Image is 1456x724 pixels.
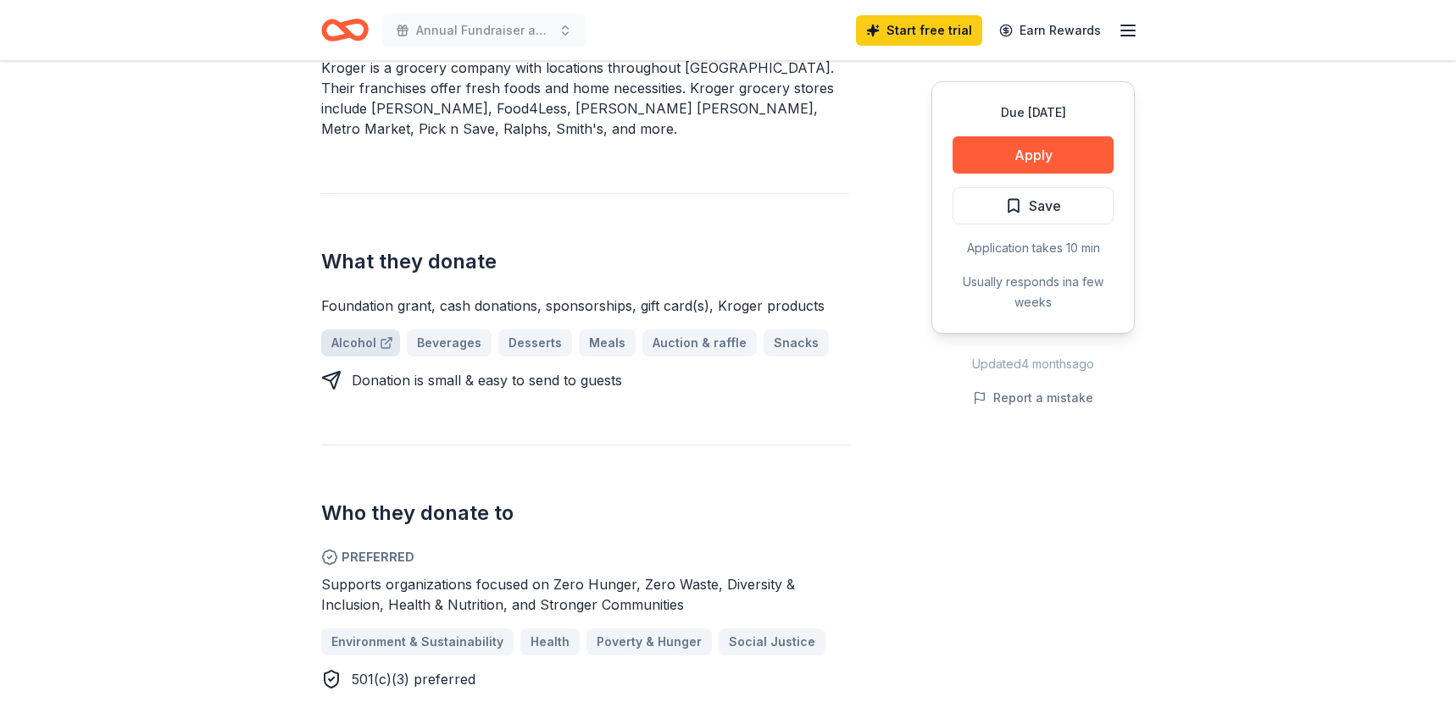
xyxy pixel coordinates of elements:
button: Save [953,187,1114,224]
div: Usually responds in a few weeks [953,272,1114,312]
span: Social Justice [729,632,815,652]
div: Due [DATE] [953,102,1114,123]
span: Supports organizations focused on Zero Hunger, Zero Waste, Diversity & Inclusion, Health & Nutrit... [321,576,795,613]
h2: Who they donate to [321,500,850,527]
a: Snacks [764,329,829,356]
a: Auction & raffle [642,329,757,356]
div: Updated 4 months ago [931,354,1135,374]
a: Earn Rewards [989,15,1111,46]
span: Annual Fundraiser and Silent Auction Holiday Event [416,20,552,41]
a: Poverty & Hunger [586,628,712,655]
span: Environment & Sustainability [331,632,503,652]
span: 501(c)(3) preferred [352,671,475,688]
div: Kroger is a grocery company with locations throughout [GEOGRAPHIC_DATA]. Their franchises offer f... [321,58,850,139]
a: Health [520,628,580,655]
a: Beverages [407,329,492,356]
a: Environment & Sustainability [321,628,514,655]
button: Report a mistake [973,388,1093,408]
span: Save [1029,195,1061,217]
span: Poverty & Hunger [597,632,702,652]
div: Foundation grant, cash donations, sponsorships, gift card(s), Kroger products [321,296,850,316]
button: Apply [953,136,1114,174]
div: Application takes 10 min [953,238,1114,258]
span: Health [531,632,570,652]
a: Desserts [498,329,572,356]
a: Social Justice [719,628,825,655]
a: Alcohol [321,329,400,356]
a: Meals [579,329,636,356]
a: Start free trial [856,15,982,46]
h2: What they donate [321,248,850,275]
button: Annual Fundraiser and Silent Auction Holiday Event [382,14,586,47]
span: Preferred [321,547,850,567]
a: Home [321,10,369,50]
div: Donation is small & easy to send to guests [352,370,622,390]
